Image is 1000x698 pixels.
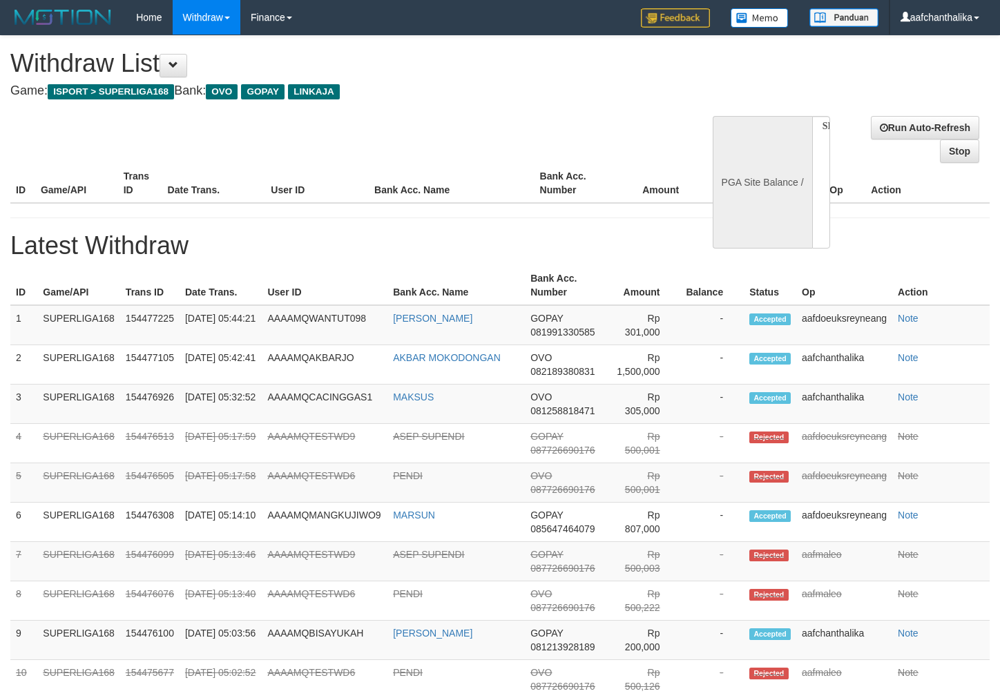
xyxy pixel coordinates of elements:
[796,424,892,463] td: aafdoeuksreyneang
[749,628,791,640] span: Accepted
[606,266,680,305] th: Amount
[393,391,434,403] a: MAKSUS
[120,503,180,542] td: 154476308
[898,391,919,403] a: Note
[10,503,37,542] td: 6
[265,164,369,203] th: User ID
[37,305,120,345] td: SUPERLIGA168
[606,385,680,424] td: Rp 305,000
[530,445,595,456] span: 087726690176
[530,549,563,560] span: GOPAY
[180,266,262,305] th: Date Trans.
[749,510,791,522] span: Accepted
[606,581,680,621] td: Rp 500,222
[749,432,788,443] span: Rejected
[180,424,262,463] td: [DATE] 05:17:59
[530,667,552,678] span: OVO
[530,523,595,534] span: 085647464079
[749,313,791,325] span: Accepted
[530,602,595,613] span: 087726690176
[700,164,776,203] th: Balance
[898,667,919,678] a: Note
[120,385,180,424] td: 154476926
[898,352,919,363] a: Note
[10,345,37,385] td: 2
[37,424,120,463] td: SUPERLIGA168
[393,470,423,481] a: PENDI
[898,549,919,560] a: Note
[180,621,262,660] td: [DATE] 05:03:56
[10,266,37,305] th: ID
[530,366,595,377] span: 082189380831
[796,385,892,424] td: aafchanthalika
[606,542,680,581] td: Rp 500,003
[865,164,990,203] th: Action
[120,581,180,621] td: 154476076
[10,50,653,77] h1: Withdraw List
[120,621,180,660] td: 154476100
[898,510,919,521] a: Note
[796,463,892,503] td: aafdoeuksreyneang
[824,164,865,203] th: Op
[680,385,744,424] td: -
[744,266,796,305] th: Status
[796,266,892,305] th: Op
[10,385,37,424] td: 3
[606,463,680,503] td: Rp 500,001
[37,385,120,424] td: SUPERLIGA168
[530,352,552,363] span: OVO
[393,431,464,442] a: ASEP SUPENDI
[180,385,262,424] td: [DATE] 05:32:52
[369,164,535,203] th: Bank Acc. Name
[393,549,464,560] a: ASEP SUPENDI
[37,542,120,581] td: SUPERLIGA168
[796,503,892,542] td: aafdoeuksreyneang
[641,8,710,28] img: Feedback.jpg
[37,581,120,621] td: SUPERLIGA168
[180,463,262,503] td: [DATE] 05:17:58
[530,431,563,442] span: GOPAY
[262,463,387,503] td: AAAAMQTESTWD6
[393,628,472,639] a: [PERSON_NAME]
[120,424,180,463] td: 154476513
[535,164,617,203] th: Bank Acc. Number
[680,424,744,463] td: -
[898,313,919,324] a: Note
[749,550,788,561] span: Rejected
[530,510,563,521] span: GOPAY
[680,463,744,503] td: -
[530,313,563,324] span: GOPAY
[393,510,435,521] a: MARSUN
[120,266,180,305] th: Trans ID
[680,503,744,542] td: -
[530,588,552,599] span: OVO
[387,266,525,305] th: Bank Acc. Name
[162,164,266,203] th: Date Trans.
[680,621,744,660] td: -
[180,345,262,385] td: [DATE] 05:42:41
[749,668,788,679] span: Rejected
[796,621,892,660] td: aafchanthalika
[898,628,919,639] a: Note
[530,628,563,639] span: GOPAY
[120,542,180,581] td: 154476099
[37,621,120,660] td: SUPERLIGA168
[10,424,37,463] td: 4
[796,581,892,621] td: aafmaleo
[617,164,700,203] th: Amount
[680,542,744,581] td: -
[530,391,552,403] span: OVO
[10,581,37,621] td: 8
[262,266,387,305] th: User ID
[393,352,501,363] a: AKBAR MOKODONGAN
[749,589,788,601] span: Rejected
[393,667,423,678] a: PENDI
[749,392,791,404] span: Accepted
[120,345,180,385] td: 154477105
[10,305,37,345] td: 1
[262,503,387,542] td: AAAAMQMANGKUJIWO9
[530,563,595,574] span: 087726690176
[37,463,120,503] td: SUPERLIGA168
[530,681,595,692] span: 087726690176
[180,542,262,581] td: [DATE] 05:13:46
